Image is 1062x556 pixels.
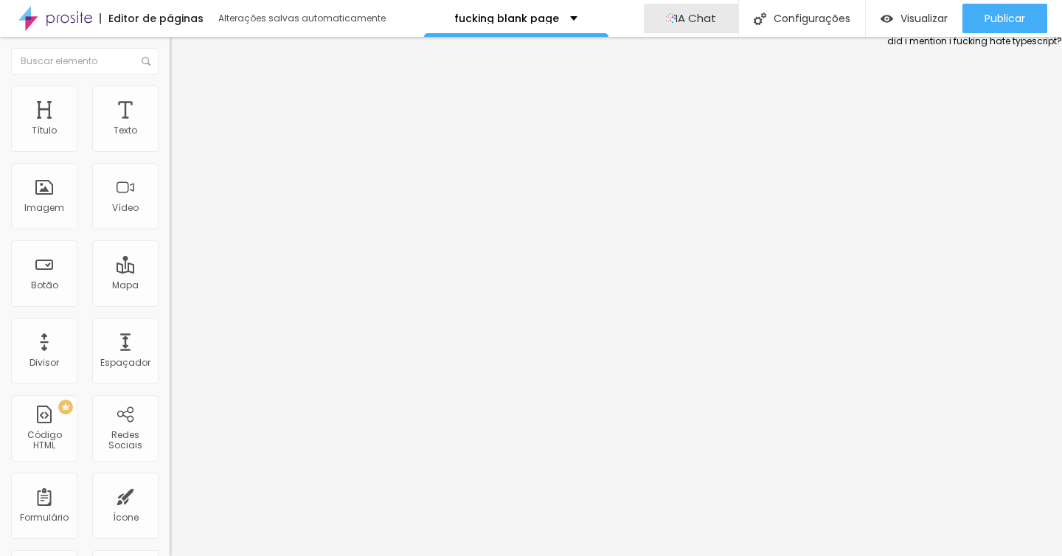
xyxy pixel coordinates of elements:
[666,13,676,24] img: AI
[142,57,150,66] img: Icone
[20,512,69,523] div: Formulário
[100,358,150,368] div: Espaçador
[881,13,893,25] img: view-1.svg
[11,48,159,74] input: Buscar elemento
[866,4,962,33] button: Visualizar
[985,13,1025,24] span: Publicar
[676,12,716,24] span: IA Chat
[754,13,766,25] img: Icone
[218,14,388,23] div: Alterações salvas automaticamente
[112,280,139,291] div: Mapa
[31,280,58,291] div: Botão
[900,13,948,24] span: Visualizar
[32,125,57,136] div: Título
[96,430,154,451] div: Redes Sociais
[962,4,1047,33] button: Publicar
[29,358,59,368] div: Divisor
[170,37,887,556] iframe: Editor
[24,203,64,213] div: Imagem
[15,430,73,451] div: Código HTML
[644,4,738,33] button: AIIA Chat
[113,512,139,523] div: Ícone
[114,125,137,136] div: Texto
[454,13,559,24] p: fucking blank page
[100,13,204,24] div: Editor de páginas
[112,203,139,213] div: Vídeo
